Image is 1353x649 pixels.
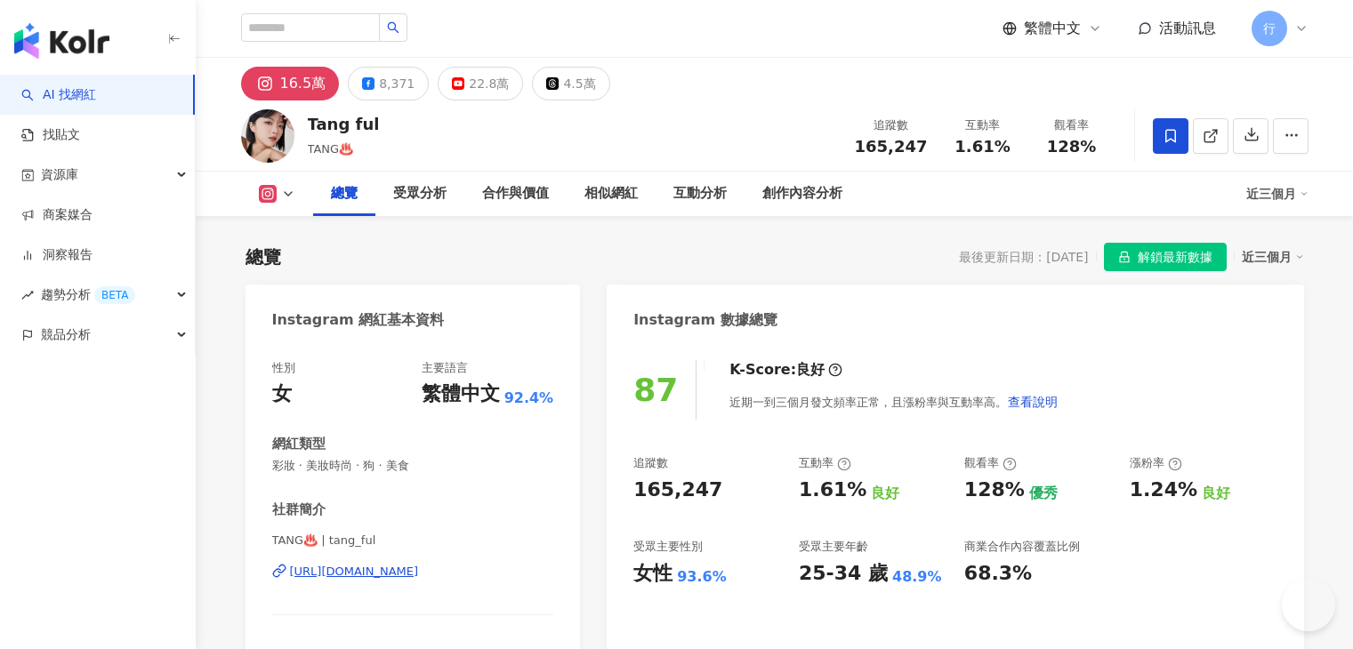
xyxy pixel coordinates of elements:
[633,310,777,330] div: Instagram 數據總覽
[1029,484,1058,503] div: 優秀
[892,567,942,587] div: 48.9%
[1047,138,1097,156] span: 128%
[241,67,340,100] button: 16.5萬
[1130,455,1182,471] div: 漲粉率
[762,183,842,204] div: 創作內容分析
[246,244,281,269] div: 總覽
[1118,251,1131,263] span: lock
[308,113,380,135] div: Tang ful
[855,116,928,134] div: 追蹤數
[272,564,554,580] a: [URL][DOMAIN_NAME]
[272,310,445,330] div: Instagram 網紅基本資料
[673,183,727,204] div: 互動分析
[1038,116,1106,134] div: 觀看率
[729,360,842,380] div: K-Score :
[14,23,109,59] img: logo
[729,384,1059,420] div: 近期一到三個月發文頻率正常，且漲粉率與互動率高。
[677,567,727,587] div: 93.6%
[964,477,1025,504] div: 128%
[308,142,354,156] span: TANG♨️
[393,183,447,204] div: 受眾分析
[871,484,899,503] div: 良好
[633,560,672,588] div: 女性
[1263,19,1276,38] span: 行
[1242,245,1304,268] div: 近三個月
[954,138,1010,156] span: 1.61%
[799,560,888,588] div: 25-34 歲
[799,477,866,504] div: 1.61%
[348,67,429,100] button: 8,371
[272,458,554,474] span: 彩妝 · 美妝時尚 · 狗 · 美食
[504,389,554,408] span: 92.4%
[94,286,135,304] div: BETA
[41,275,135,315] span: 趨勢分析
[422,360,468,376] div: 主要語言
[21,206,93,224] a: 商案媒合
[469,71,509,96] div: 22.8萬
[21,246,93,264] a: 洞察報告
[796,360,825,380] div: 良好
[1130,477,1197,504] div: 1.24%
[949,116,1017,134] div: 互動率
[280,71,326,96] div: 16.5萬
[272,381,292,408] div: 女
[272,360,295,376] div: 性別
[331,183,358,204] div: 總覽
[964,539,1080,555] div: 商業合作內容覆蓋比例
[21,289,34,301] span: rise
[21,126,80,144] a: 找貼文
[633,539,703,555] div: 受眾主要性別
[964,455,1017,471] div: 觀看率
[290,564,419,580] div: [URL][DOMAIN_NAME]
[387,21,399,34] span: search
[1024,19,1081,38] span: 繁體中文
[584,183,638,204] div: 相似網紅
[422,381,500,408] div: 繁體中文
[633,455,668,471] div: 追蹤數
[532,67,609,100] button: 4.5萬
[41,155,78,195] span: 資源庫
[379,71,415,96] div: 8,371
[563,71,595,96] div: 4.5萬
[964,560,1032,588] div: 68.3%
[799,455,851,471] div: 互動率
[482,183,549,204] div: 合作與價值
[1104,243,1227,271] button: 解鎖最新數據
[633,477,722,504] div: 165,247
[272,533,554,549] span: TANG♨️ | tang_ful
[1202,484,1230,503] div: 良好
[272,501,326,519] div: 社群簡介
[1246,180,1309,208] div: 近三個月
[633,372,678,408] div: 87
[1008,395,1058,409] span: 查看說明
[272,435,326,453] div: 網紅類型
[41,315,91,355] span: 競品分析
[1007,384,1059,420] button: 查看說明
[438,67,523,100] button: 22.8萬
[1159,20,1216,36] span: 活動訊息
[1282,578,1335,631] iframe: Help Scout Beacon - Open
[959,250,1088,264] div: 最後更新日期：[DATE]
[241,109,294,163] img: KOL Avatar
[855,137,928,156] span: 165,247
[799,539,868,555] div: 受眾主要年齡
[21,86,96,104] a: searchAI 找網紅
[1138,244,1212,272] span: 解鎖最新數據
